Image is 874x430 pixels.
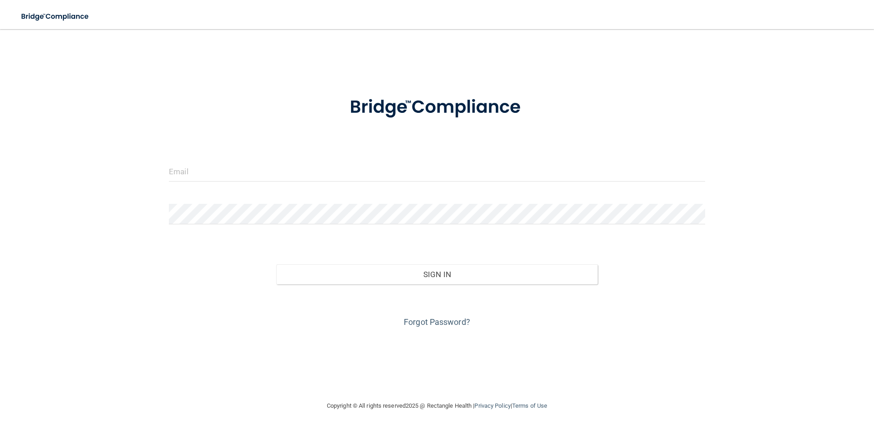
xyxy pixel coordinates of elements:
[14,7,97,26] img: bridge_compliance_login_screen.278c3ca4.svg
[271,391,603,420] div: Copyright © All rights reserved 2025 @ Rectangle Health | |
[276,264,598,284] button: Sign In
[169,161,705,182] input: Email
[331,84,543,131] img: bridge_compliance_login_screen.278c3ca4.svg
[512,402,547,409] a: Terms of Use
[404,317,470,327] a: Forgot Password?
[474,402,510,409] a: Privacy Policy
